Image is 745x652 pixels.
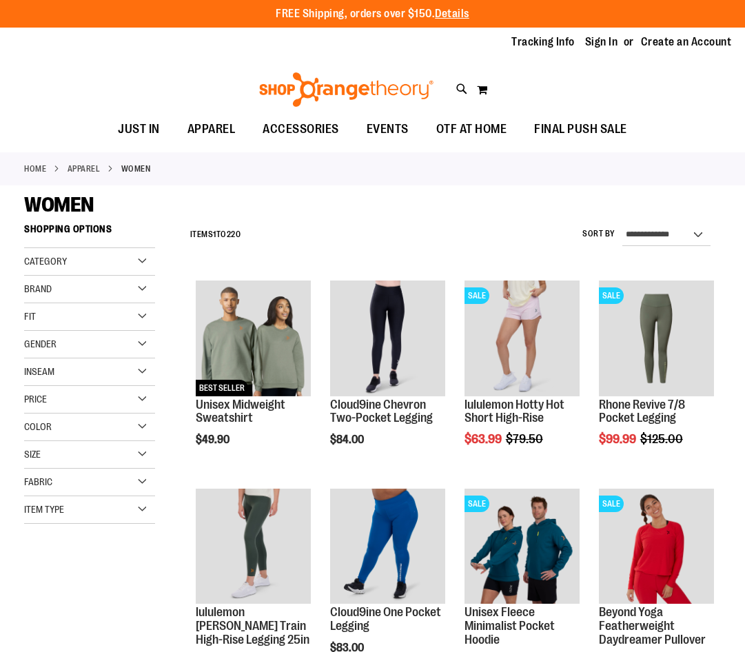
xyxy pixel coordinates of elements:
span: FINAL PUSH SALE [534,114,627,145]
span: EVENTS [367,114,409,145]
a: Unisex Fleece Minimalist Pocket Hoodie [465,605,555,646]
span: SALE [465,496,489,512]
a: lululemon Hotty Hot Short High-Rise [465,398,564,425]
label: Sort By [582,228,615,240]
a: Cloud9ine Chevron Two-Pocket Legging [330,281,445,398]
img: Product image for Beyond Yoga Featherweight Daydreamer Pullover [599,489,714,604]
span: Color [24,421,52,432]
a: lululemon Hotty Hot Short High-RiseSALE [465,281,580,398]
div: product [323,274,452,481]
span: WOMEN [24,193,94,216]
a: Unisex Midweight Sweatshirt [196,398,285,425]
a: Beyond Yoga Featherweight Daydreamer Pullover [599,605,706,646]
img: Cloud9ine One Pocket Legging [330,489,445,604]
span: JUST IN [118,114,160,145]
a: Rhone Revive 7/8 Pocket Legging [599,398,685,425]
span: Item Type [24,504,64,515]
span: 220 [227,230,241,239]
img: Rhone Revive 7/8 Pocket Legging [599,281,714,396]
a: OTF AT HOME [422,114,521,145]
a: EVENTS [353,114,422,145]
h2: Items to [190,224,241,245]
span: BEST SELLER [196,380,248,396]
a: Rhone Revive 7/8 Pocket LeggingSALE [599,281,714,398]
div: product [458,274,586,481]
span: Brand [24,283,52,294]
span: Fit [24,311,36,322]
a: Unisex Fleece Minimalist Pocket HoodieSALE [465,489,580,606]
a: Product image for Beyond Yoga Featherweight Daydreamer PulloverSALE [599,489,714,606]
span: $84.00 [330,434,366,446]
img: Cloud9ine Chevron Two-Pocket Legging [330,281,445,396]
span: Gender [24,338,57,349]
a: Sign In [585,34,618,50]
a: lululemon [PERSON_NAME] Train High-Rise Legging 25in [196,605,309,646]
div: product [189,274,318,481]
p: FREE Shipping, orders over $150. [276,6,469,22]
img: lululemon Hotty Hot Short High-Rise [465,281,580,396]
div: product [592,274,721,481]
a: Details [435,8,469,20]
span: $79.50 [506,432,545,446]
a: Cloud9ine One Pocket Legging [330,489,445,606]
a: Create an Account [641,34,732,50]
strong: Shopping Options [24,217,155,248]
strong: WOMEN [121,163,151,175]
a: ACCESSORIES [249,114,353,145]
a: Main view of 2024 October lululemon Wunder Train High-Rise [196,489,311,606]
a: Cloud9ine One Pocket Legging [330,605,441,633]
span: $99.99 [599,432,638,446]
img: Main view of 2024 October lululemon Wunder Train High-Rise [196,489,311,604]
span: Price [24,394,47,405]
span: SALE [599,287,624,304]
span: Category [24,256,67,267]
span: Size [24,449,41,460]
span: SALE [465,287,489,304]
a: APPAREL [174,114,249,145]
a: FINAL PUSH SALE [520,114,641,145]
span: $63.99 [465,432,504,446]
span: APPAREL [187,114,236,145]
span: $125.00 [640,432,685,446]
a: Tracking Info [511,34,575,50]
span: 1 [213,230,216,239]
span: ACCESSORIES [263,114,339,145]
span: Inseam [24,366,54,377]
a: Unisex Midweight SweatshirtBEST SELLER [196,281,311,398]
img: Unisex Fleece Minimalist Pocket Hoodie [465,489,580,604]
span: $49.90 [196,434,232,446]
a: Home [24,163,46,175]
span: SALE [599,496,624,512]
span: OTF AT HOME [436,114,507,145]
span: Fabric [24,476,52,487]
a: Cloud9ine Chevron Two-Pocket Legging [330,398,433,425]
a: JUST IN [104,114,174,145]
img: Unisex Midweight Sweatshirt [196,281,311,396]
a: APPAREL [68,163,101,175]
img: Shop Orangetheory [257,72,436,107]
